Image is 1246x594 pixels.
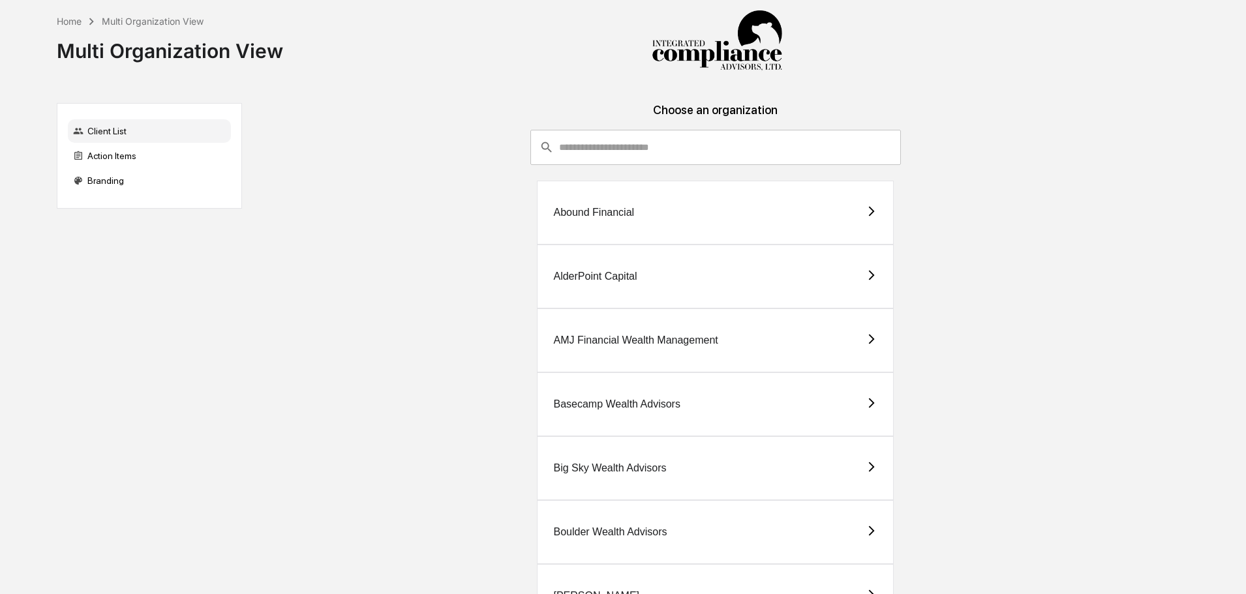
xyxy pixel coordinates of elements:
div: Big Sky Wealth Advisors [553,462,666,474]
img: Integrated Compliance Advisors [652,10,782,72]
div: Branding [68,169,231,192]
div: Basecamp Wealth Advisors [553,398,680,410]
div: Multi Organization View [57,29,283,63]
div: AMJ Financial Wealth Management [553,334,718,346]
div: Action Items [68,144,231,168]
div: Multi Organization View [102,16,204,27]
div: Choose an organization [252,103,1178,130]
div: Boulder Wealth Advisors [553,526,667,538]
div: consultant-dashboard__filter-organizations-search-bar [530,130,901,165]
div: Client List [68,119,231,143]
div: Abound Financial [553,207,634,218]
div: Home [57,16,82,27]
div: AlderPoint Capital [553,271,637,282]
